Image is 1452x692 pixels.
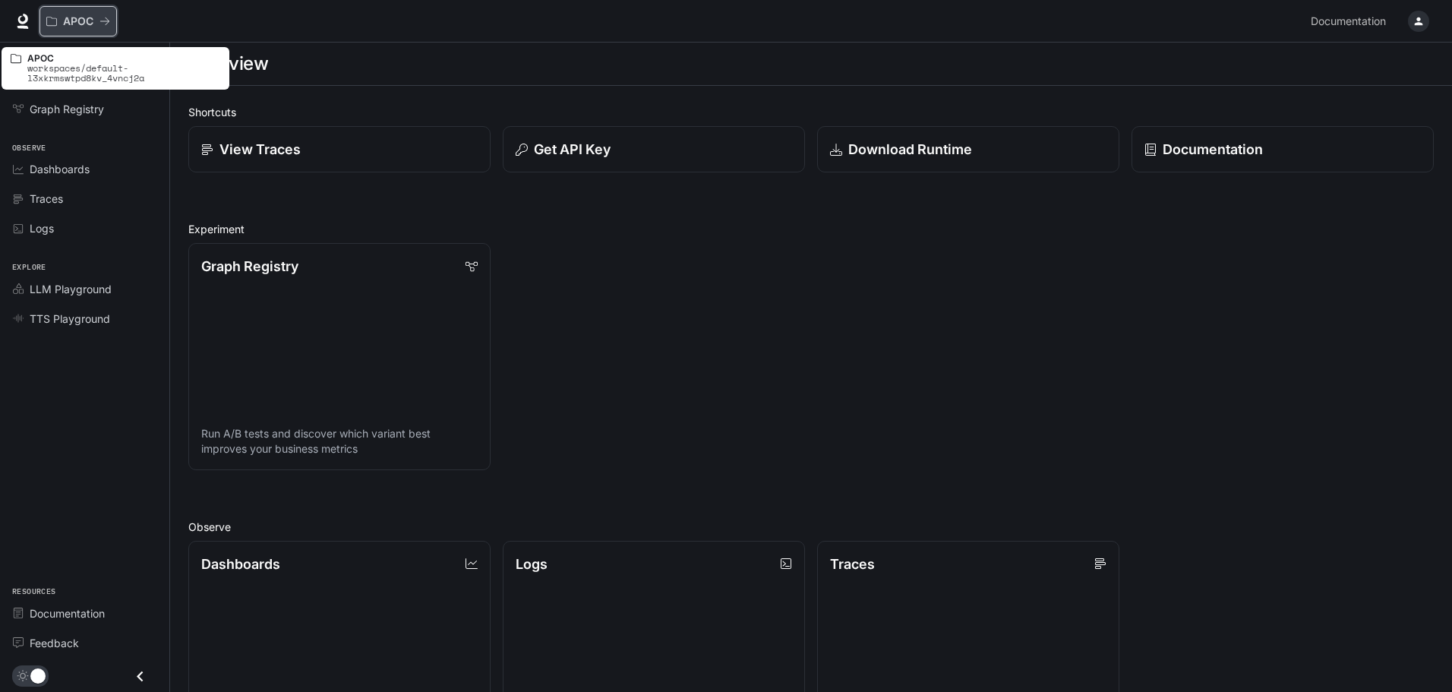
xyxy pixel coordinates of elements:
[188,221,1434,237] h2: Experiment
[1132,126,1434,172] a: Documentation
[39,6,117,36] button: All workspaces
[6,305,163,332] a: TTS Playground
[6,185,163,212] a: Traces
[6,276,163,302] a: LLM Playground
[219,139,301,160] p: View Traces
[817,126,1119,172] a: Download Runtime
[516,554,548,574] p: Logs
[830,554,875,574] p: Traces
[30,281,112,297] span: LLM Playground
[6,156,163,182] a: Dashboards
[123,661,157,692] button: Close drawer
[1311,12,1386,31] span: Documentation
[503,126,805,172] button: Get API Key
[201,426,478,457] p: Run A/B tests and discover which variant best improves your business metrics
[30,311,110,327] span: TTS Playground
[30,220,54,236] span: Logs
[30,101,104,117] span: Graph Registry
[1163,139,1263,160] p: Documentation
[201,256,298,276] p: Graph Registry
[30,605,105,621] span: Documentation
[6,600,163,627] a: Documentation
[30,667,46,684] span: Dark mode toggle
[1305,6,1397,36] a: Documentation
[201,554,280,574] p: Dashboards
[6,630,163,656] a: Feedback
[30,191,63,207] span: Traces
[188,104,1434,120] h2: Shortcuts
[6,215,163,242] a: Logs
[30,161,90,177] span: Dashboards
[6,96,163,122] a: Graph Registry
[848,139,972,160] p: Download Runtime
[188,519,1434,535] h2: Observe
[188,126,491,172] a: View Traces
[534,139,611,160] p: Get API Key
[27,63,220,83] p: workspaces/default-l3xkrmswtpd8kv_4vncj2a
[27,53,220,63] p: APOC
[30,635,79,651] span: Feedback
[188,243,491,470] a: Graph RegistryRun A/B tests and discover which variant best improves your business metrics
[63,15,93,28] p: APOC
